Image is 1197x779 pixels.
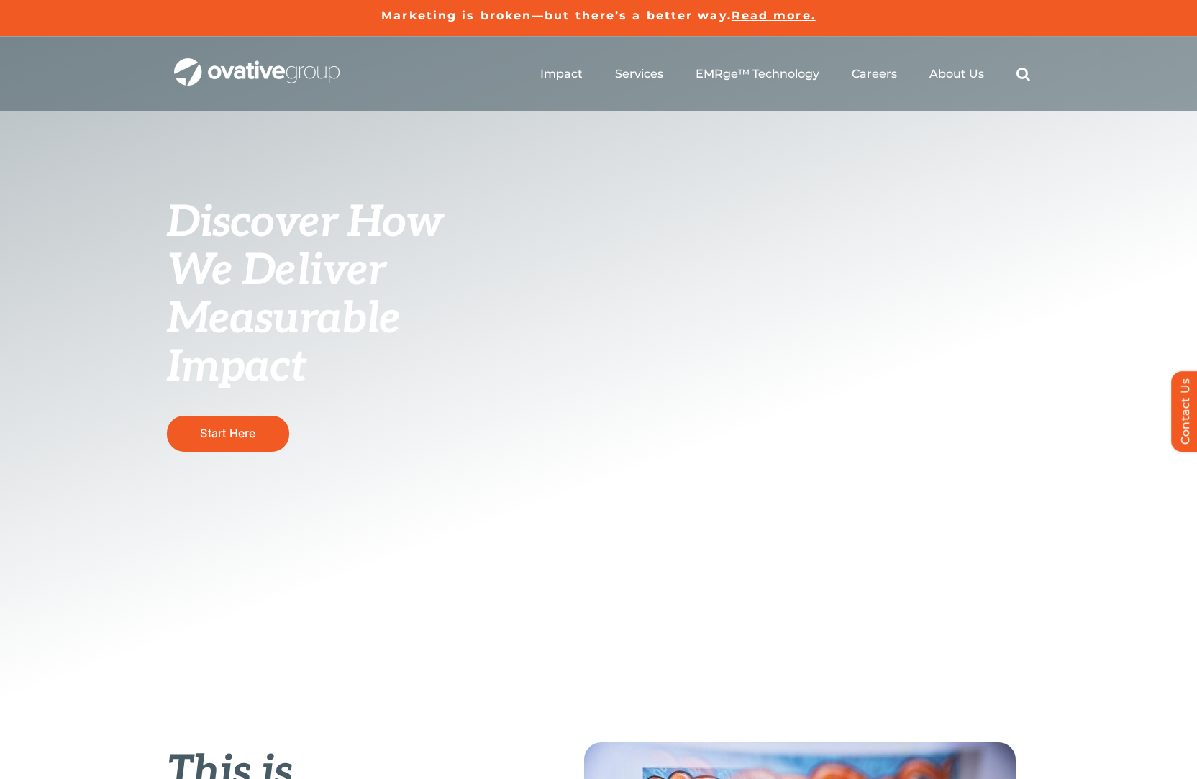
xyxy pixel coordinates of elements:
[167,197,443,249] span: Discover How
[732,9,816,22] a: Read more.
[167,416,289,451] a: Start Here
[540,51,1030,97] nav: Menu
[167,245,400,393] span: We Deliver Measurable Impact
[540,67,583,81] a: Impact
[381,9,732,22] a: Marketing is broken—but there’s a better way.
[615,67,663,81] a: Services
[200,426,255,440] span: Start Here
[696,67,819,81] a: EMRge™ Technology
[174,57,340,70] a: OG_Full_horizontal_WHT
[1016,67,1030,81] a: Search
[929,67,984,81] a: About Us
[852,67,897,81] a: Careers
